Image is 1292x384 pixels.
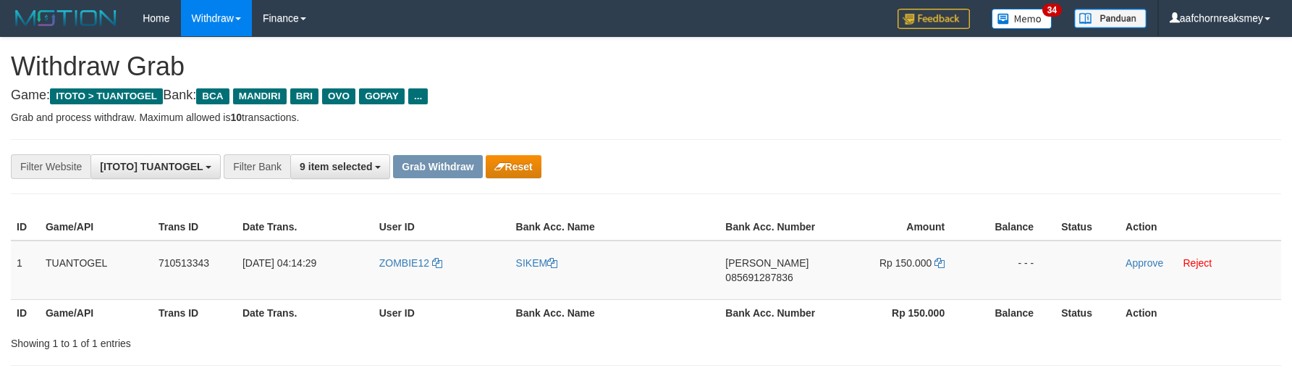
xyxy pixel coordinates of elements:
th: ID [11,299,40,326]
span: BCA [196,88,229,104]
th: Date Trans. [237,214,373,241]
img: panduan.png [1074,9,1147,28]
p: Grab and process withdraw. Maximum allowed is transactions. [11,110,1281,125]
th: Rp 150.000 [832,299,966,326]
th: Balance [966,214,1055,241]
th: Bank Acc. Name [510,299,720,326]
td: 1 [11,241,40,300]
a: SIKEM [516,257,558,269]
span: Copy 085691287836 to clipboard [725,272,793,283]
span: 34 [1042,4,1062,17]
th: Balance [966,299,1055,326]
th: User ID [373,214,510,241]
th: Action [1120,299,1281,326]
span: 710513343 [159,257,209,269]
span: Rp 150.000 [879,257,932,269]
img: Button%20Memo.svg [992,9,1052,29]
th: Bank Acc. Number [719,214,832,241]
a: Reject [1183,257,1212,269]
button: 9 item selected [290,154,390,179]
th: Bank Acc. Number [719,299,832,326]
span: MANDIRI [233,88,287,104]
div: Filter Website [11,154,90,179]
div: Filter Bank [224,154,290,179]
th: Bank Acc. Name [510,214,720,241]
img: Feedback.jpg [898,9,970,29]
th: Trans ID [153,214,237,241]
button: Reset [486,155,541,178]
td: TUANTOGEL [40,241,153,300]
button: Grab Withdraw [393,155,482,178]
span: [DATE] 04:14:29 [242,257,316,269]
span: OVO [322,88,355,104]
th: ID [11,214,40,241]
th: Trans ID [153,299,237,326]
div: Showing 1 to 1 of 1 entries [11,330,528,351]
a: Approve [1126,257,1163,269]
th: Amount [832,214,966,241]
th: Game/API [40,299,153,326]
button: [ITOTO] TUANTOGEL [90,154,221,179]
h1: Withdraw Grab [11,52,1281,81]
a: ZOMBIE12 [379,257,442,269]
span: BRI [290,88,318,104]
th: Status [1055,214,1120,241]
a: Copy 150000 to clipboard [934,257,945,269]
span: ZOMBIE12 [379,257,429,269]
th: User ID [373,299,510,326]
td: - - - [966,241,1055,300]
span: [ITOTO] TUANTOGEL [100,161,203,172]
th: Game/API [40,214,153,241]
span: ITOTO > TUANTOGEL [50,88,163,104]
th: Date Trans. [237,299,373,326]
span: [PERSON_NAME] [725,257,808,269]
span: ... [408,88,428,104]
th: Action [1120,214,1281,241]
strong: 10 [230,112,242,123]
span: GOPAY [359,88,405,104]
th: Status [1055,299,1120,326]
span: 9 item selected [300,161,372,172]
h4: Game: Bank: [11,88,1281,103]
img: MOTION_logo.png [11,7,121,29]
